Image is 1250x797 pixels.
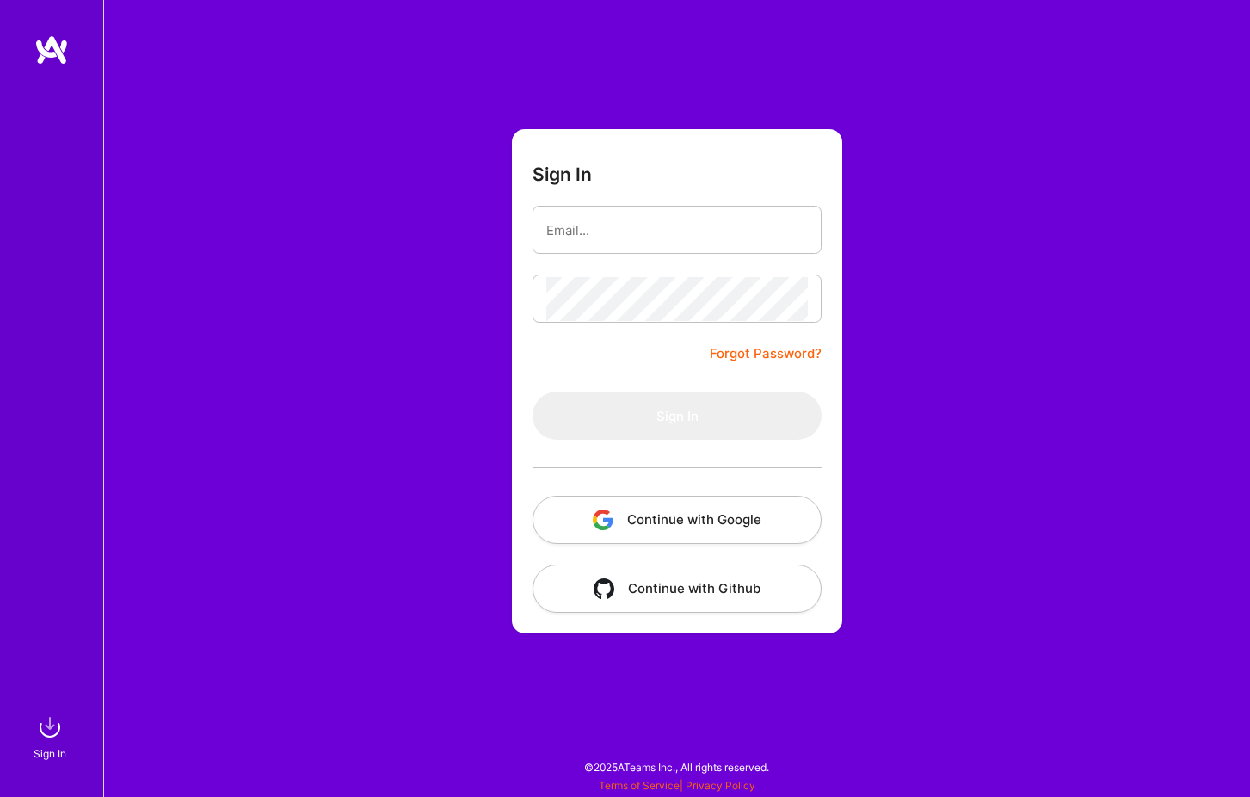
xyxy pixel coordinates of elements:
[594,578,614,599] img: icon
[533,565,822,613] button: Continue with Github
[599,779,680,792] a: Terms of Service
[36,710,67,763] a: sign inSign In
[546,208,808,252] input: Email...
[533,496,822,544] button: Continue with Google
[34,34,69,65] img: logo
[33,710,67,744] img: sign in
[533,164,592,185] h3: Sign In
[103,745,1250,788] div: © 2025 ATeams Inc., All rights reserved.
[533,392,822,440] button: Sign In
[599,779,755,792] span: |
[686,779,755,792] a: Privacy Policy
[710,343,822,364] a: Forgot Password?
[593,510,613,530] img: icon
[34,744,66,763] div: Sign In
